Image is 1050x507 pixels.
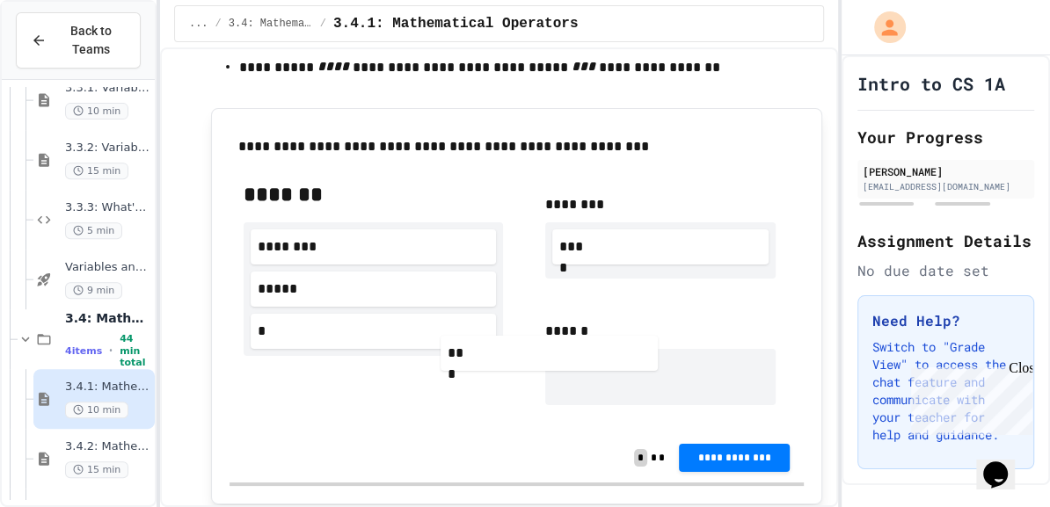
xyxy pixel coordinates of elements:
div: No due date set [857,260,1034,281]
span: 3.4.2: Mathematical Operators - Review [65,439,151,454]
span: 4 items [65,345,102,357]
span: 10 min [65,402,128,418]
span: 3.3.2: Variables and Data Types - Review [65,141,151,156]
h2: Your Progress [857,125,1034,149]
div: My Account [856,7,910,47]
span: 9 min [65,282,122,299]
span: 44 min total [120,333,151,368]
span: 3.4.1: Mathematical Operators [333,13,578,34]
div: [PERSON_NAME] [863,163,1029,179]
span: Variables and Data types - quiz [65,260,151,275]
div: [EMAIL_ADDRESS][DOMAIN_NAME] [863,180,1029,193]
span: / [320,17,326,31]
span: 3.4: Mathematical Operators [229,17,313,31]
h1: Intro to CS 1A [857,71,1005,96]
span: 3.4.1: Mathematical Operators [65,380,151,395]
span: 5 min [65,222,122,239]
span: Back to Teams [57,22,126,59]
span: 10 min [65,103,128,120]
iframe: chat widget [904,360,1032,435]
span: 15 min [65,163,128,179]
span: / [215,17,222,31]
h2: Assignment Details [857,228,1034,253]
span: ... [189,17,208,31]
span: • [109,344,113,358]
span: 3.4: Mathematical Operators [65,310,151,326]
span: 3.3.1: Variables and Data Types [65,81,151,96]
button: Back to Teams [16,12,141,69]
span: 15 min [65,461,128,478]
iframe: chat widget [976,437,1032,489]
span: 3.3.3: What's the Type? [65,200,151,215]
h3: Need Help? [872,310,1019,331]
p: Switch to "Grade View" to access the chat feature and communicate with your teacher for help and ... [872,338,1019,444]
div: Chat with us now!Close [7,7,121,112]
